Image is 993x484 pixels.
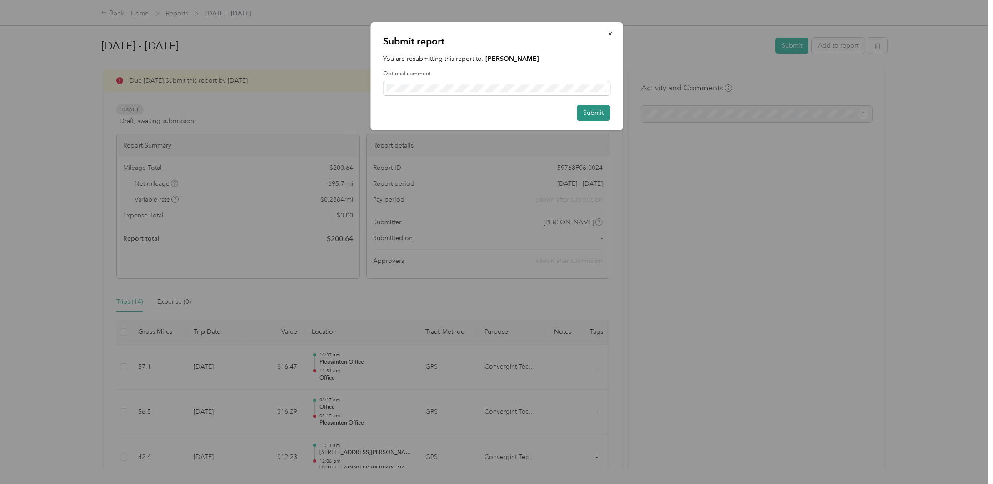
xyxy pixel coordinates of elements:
button: Submit [577,105,610,121]
label: Optional comment [383,70,610,78]
p: You are resubmitting this report to: [383,54,610,64]
p: Submit report [383,35,610,48]
iframe: Everlance-gr Chat Button Frame [942,433,993,484]
strong: [PERSON_NAME] [485,55,539,63]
